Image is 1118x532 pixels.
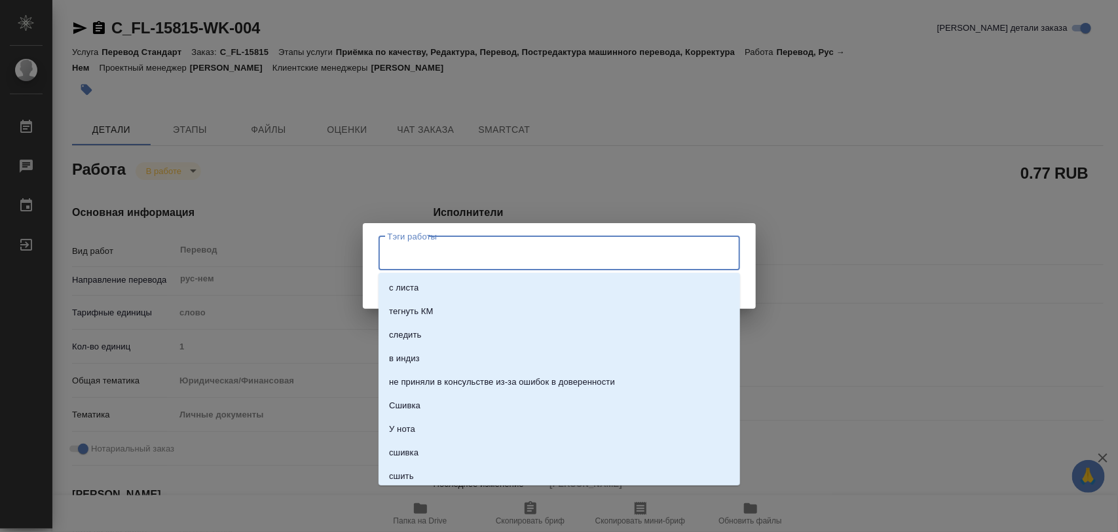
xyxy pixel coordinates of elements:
p: сшивка [389,446,419,459]
p: с листа [389,281,419,294]
p: тегнуть КМ [389,305,433,318]
p: У нота [389,423,415,436]
p: не приняли в консульстве из-за ошибок в доверенности [389,376,615,389]
p: в индиз [389,352,420,365]
p: Сшивка [389,399,420,412]
p: следить [389,328,421,342]
p: сшить [389,470,414,483]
